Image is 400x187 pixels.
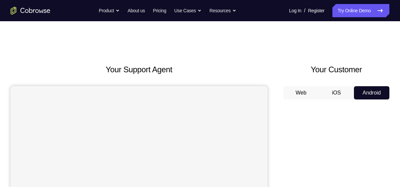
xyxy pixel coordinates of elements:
a: Log In [289,4,301,17]
a: Go to the home page [11,7,50,15]
a: About us [128,4,145,17]
h2: Your Support Agent [11,64,267,76]
button: Web [283,86,319,99]
button: Resources [209,4,236,17]
h2: Your Customer [283,64,389,76]
a: Try Online Demo [332,4,389,17]
button: Product [99,4,120,17]
button: iOS [319,86,354,99]
a: Pricing [153,4,166,17]
a: Register [308,4,324,17]
button: Android [354,86,389,99]
button: Use Cases [174,4,201,17]
span: / [304,7,305,15]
